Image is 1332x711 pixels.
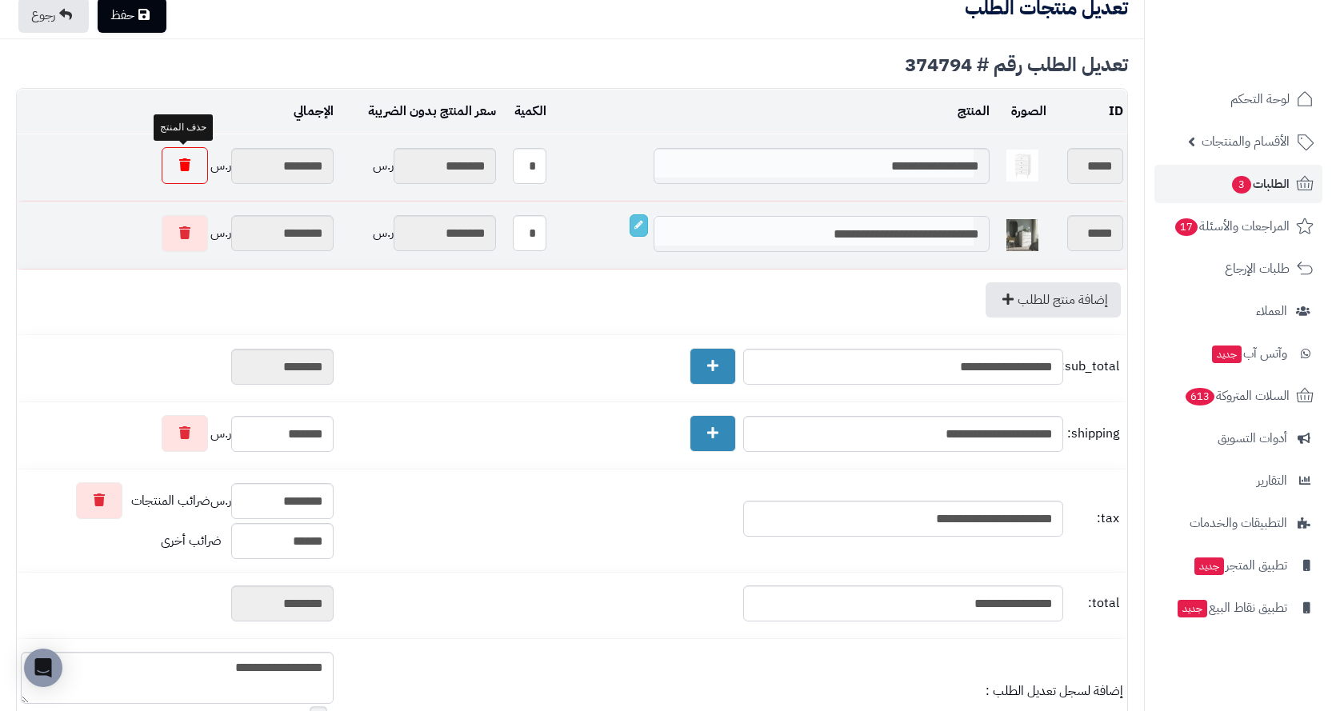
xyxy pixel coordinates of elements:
div: ر.س [21,147,334,184]
td: الإجمالي [17,90,338,134]
a: المراجعات والأسئلة17 [1154,207,1322,246]
span: تطبيق نقاط البيع [1176,597,1287,619]
div: ر.س [342,148,496,184]
td: ID [1050,90,1127,134]
a: إضافة منتج للطلب [986,282,1121,318]
a: التقارير [1154,461,1322,500]
img: 1731243836-110115010062-40x40.jpg [1006,150,1038,182]
img: 1747726046-1707226648187-1702539813673-122025464545-1000x1000-40x40.jpg [1006,219,1038,251]
div: تعديل الطلب رقم # 374794 [16,55,1128,74]
span: الطلبات [1230,173,1290,195]
span: ضرائب أخرى [161,531,222,550]
span: الأقسام والمنتجات [1202,130,1290,153]
td: المنتج [550,90,994,134]
span: أدوات التسويق [1218,427,1287,449]
span: total: [1067,594,1119,613]
img: logo-2.png [1223,18,1317,52]
span: لوحة التحكم [1230,88,1290,110]
a: العملاء [1154,292,1322,330]
td: الكمية [500,90,550,134]
div: ر.س [21,482,334,519]
span: 3 [1231,175,1252,194]
a: التطبيقات والخدمات [1154,504,1322,542]
div: إضافة لسجل تعديل الطلب : [342,682,1123,701]
a: الطلبات3 [1154,165,1322,203]
div: ر.س [342,215,496,251]
span: العملاء [1256,300,1287,322]
td: سعر المنتج بدون الضريبة [338,90,500,134]
span: sub_total: [1067,357,1119,376]
a: وآتس آبجديد [1154,334,1322,373]
span: السلات المتروكة [1184,385,1290,407]
span: التطبيقات والخدمات [1190,512,1287,534]
td: الصورة [994,90,1051,134]
div: حذف المنتج [154,114,213,141]
span: المراجعات والأسئلة [1174,215,1290,238]
span: جديد [1212,346,1242,363]
span: طلبات الإرجاع [1225,258,1290,280]
span: tax: [1067,509,1119,528]
span: ضرائب المنتجات [131,492,210,510]
span: وآتس آب [1210,342,1287,365]
a: السلات المتروكة613 [1154,377,1322,415]
a: لوحة التحكم [1154,80,1322,118]
a: تطبيق نقاط البيعجديد [1154,589,1322,627]
div: Open Intercom Messenger [24,649,62,687]
a: طلبات الإرجاع [1154,250,1322,288]
span: التقارير [1257,469,1287,492]
a: تطبيق المتجرجديد [1154,546,1322,585]
span: 17 [1174,218,1199,237]
span: تطبيق المتجر [1193,554,1287,577]
div: ر.س [21,215,334,252]
a: أدوات التسويق [1154,419,1322,457]
span: جديد [1178,600,1207,617]
div: ر.س [21,415,334,452]
span: shipping: [1067,425,1119,443]
span: جديد [1194,557,1224,575]
span: 613 [1184,387,1215,406]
